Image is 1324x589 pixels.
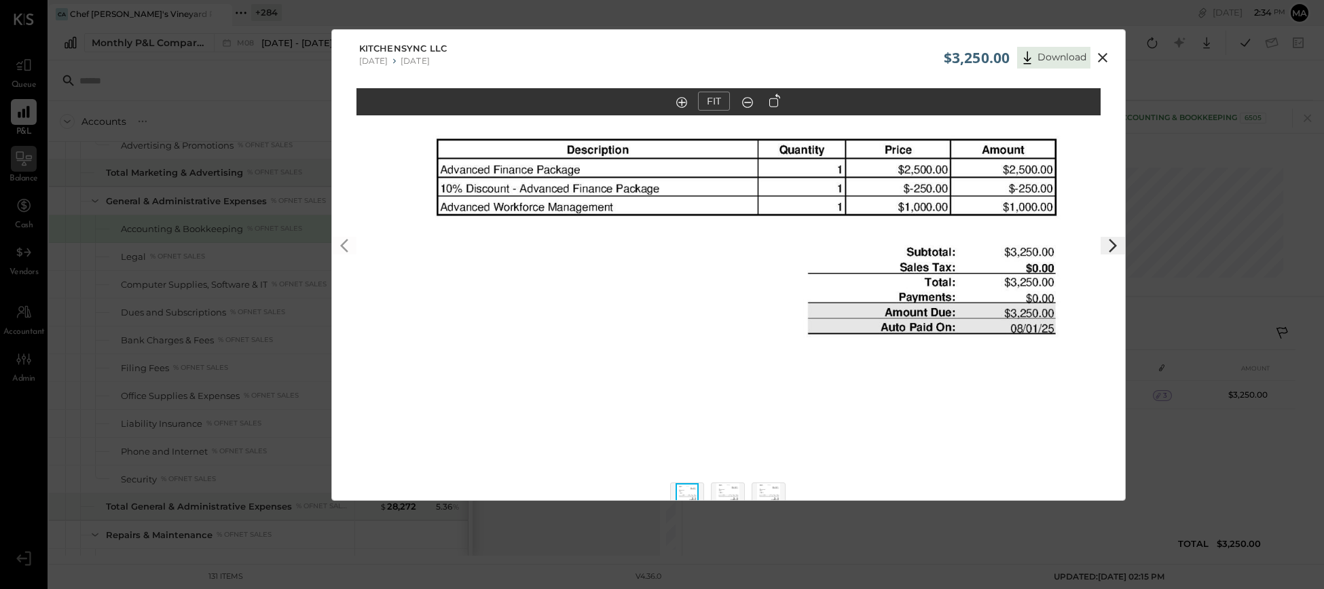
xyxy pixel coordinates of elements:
[944,48,1010,67] span: $3,250.00
[1017,47,1090,69] button: Download
[401,56,430,66] div: [DATE]
[757,483,780,513] img: Thumbnail 3
[359,56,388,66] div: [DATE]
[676,483,699,513] img: Thumbnail 1
[698,92,730,111] button: FIT
[359,42,447,56] span: KitchenSync LLC
[716,483,739,513] img: Thumbnail 2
